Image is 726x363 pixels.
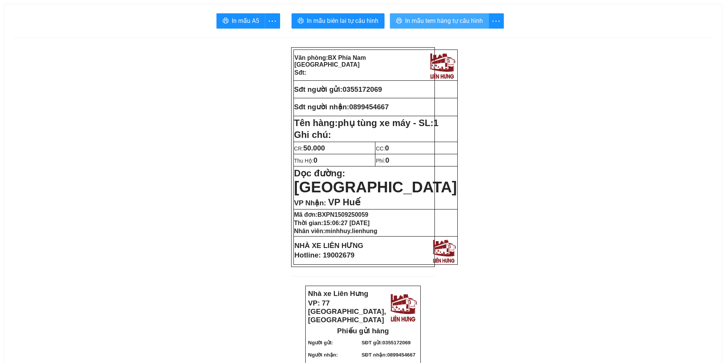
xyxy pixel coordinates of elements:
[232,16,259,26] span: In mẫu A5
[294,168,457,194] strong: Dọc đường:
[294,146,325,152] span: CR:
[265,16,280,26] span: more
[294,220,370,226] strong: Thời gian:
[77,54,105,60] span: 0355172069
[31,41,83,49] strong: Phiếu gửi hàng
[387,352,415,358] span: 0899454667
[376,158,389,164] span: Phí:
[294,199,326,207] span: VP Nhận:
[295,251,355,259] strong: Hotline: 19002679
[294,228,377,234] strong: Nhân viên:
[323,220,370,226] span: 15:06:27 [DATE]
[385,144,389,152] span: 0
[308,299,386,324] strong: VP: 77 [GEOGRAPHIC_DATA], [GEOGRAPHIC_DATA]
[382,340,410,345] span: 0355172069
[308,352,338,358] strong: Người nhận:
[349,103,389,111] span: 0899454667
[294,103,349,111] strong: Sđt người nhận:
[223,18,229,25] span: printer
[362,340,411,345] strong: SĐT gửi:
[396,18,402,25] span: printer
[294,85,343,93] strong: Sđt người gửi:
[405,16,483,26] span: In mẫu tem hàng tự cấu hình
[294,158,317,164] span: Thu Hộ:
[385,156,389,164] span: 0
[294,179,457,195] span: [GEOGRAPHIC_DATA]
[308,340,333,345] strong: Người gửi:
[328,197,361,207] span: VP Huế
[325,228,377,234] span: minhhuy.lienhung
[294,130,331,140] span: Ghi chú:
[431,237,457,264] img: logo
[298,18,304,25] span: printer
[428,51,457,80] img: logo
[265,13,280,29] button: more
[362,352,415,358] strong: SĐT nhận:
[3,13,81,38] strong: VP: 77 [GEOGRAPHIC_DATA], [GEOGRAPHIC_DATA]
[307,16,378,26] span: In mẫu biên lai tự cấu hình
[433,118,438,128] span: 1
[376,146,389,152] span: CC:
[3,54,27,60] strong: Người gửi:
[338,118,438,128] span: phụ tùng xe máy - SL:
[390,13,489,29] button: printerIn mẫu tem hàng tự cấu hình
[295,54,366,68] span: BX Phía Nam [GEOGRAPHIC_DATA]
[294,211,369,218] strong: Mã đơn:
[82,5,112,37] img: logo
[295,69,306,76] strong: Sđt:
[489,16,503,26] span: more
[56,54,105,60] strong: SĐT gửi:
[489,13,504,29] button: more
[343,85,382,93] span: 0355172069
[3,4,63,12] strong: Nhà xe Liên Hưng
[295,241,364,249] strong: NHÀ XE LIÊN HƯNG
[308,289,368,297] strong: Nhà xe Liên Hưng
[314,156,317,164] span: 0
[388,291,418,323] img: logo
[337,327,389,335] strong: Phiếu gửi hàng
[294,118,439,128] strong: Tên hàng:
[216,13,265,29] button: printerIn mẫu A5
[303,144,325,152] span: 50.000
[292,13,385,29] button: printerIn mẫu biên lai tự cấu hình
[317,211,368,218] span: BXPN1509250059
[295,54,366,68] strong: Văn phòng:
